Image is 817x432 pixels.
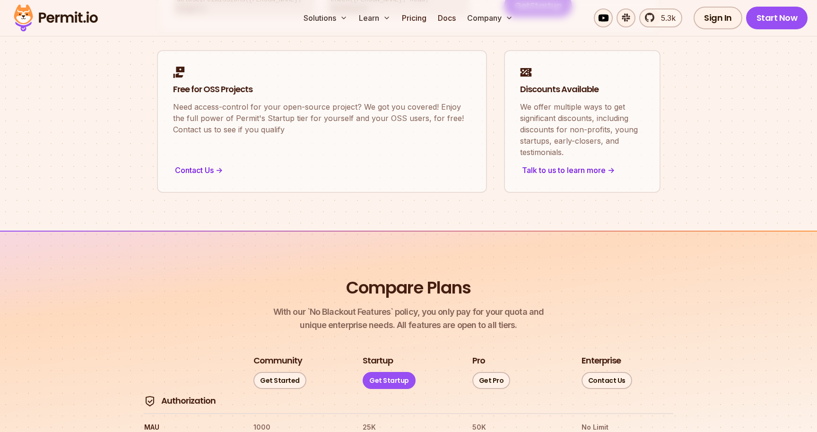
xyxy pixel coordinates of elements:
span: -> [608,164,615,176]
button: Company [463,9,517,27]
span: 5.3k [655,12,676,24]
button: Learn [355,9,394,27]
button: Solutions [300,9,351,27]
p: unique enterprise needs. All features are open to all tiers. [273,305,544,332]
a: Start Now [746,7,808,29]
a: Discounts AvailableWe offer multiple ways to get significant discounts, including discounts for n... [504,50,661,193]
img: Permit logo [9,2,102,34]
h2: Compare Plans [346,276,471,300]
h3: Startup [363,355,393,367]
a: Get Started [253,372,306,389]
h3: Pro [472,355,485,367]
p: We offer multiple ways to get significant discounts, including discounts for non-profits, young s... [520,101,644,158]
a: 5.3k [639,9,682,27]
h2: Discounts Available [520,84,644,95]
a: Docs [434,9,460,27]
a: Contact Us [582,372,632,389]
h3: Enterprise [582,355,621,367]
p: Need access-control for your open-source project? We got you covered! Enjoy the full power of Per... [173,101,471,135]
a: Sign In [694,7,742,29]
div: Talk to us to learn more [520,164,644,177]
h3: Community [253,355,302,367]
a: Get Startup [363,372,416,389]
h2: Free for OSS Projects [173,84,471,95]
h4: Authorization [161,395,216,407]
span: -> [216,164,223,176]
a: Free for OSS ProjectsNeed access-control for your open-source project? We got you covered! Enjoy ... [157,50,487,193]
img: Authorization [144,396,156,407]
a: Pricing [398,9,430,27]
span: With our `No Blackout Features` policy, you only pay for your quota and [273,305,544,319]
a: Get Pro [472,372,511,389]
div: Contact Us [173,164,471,177]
